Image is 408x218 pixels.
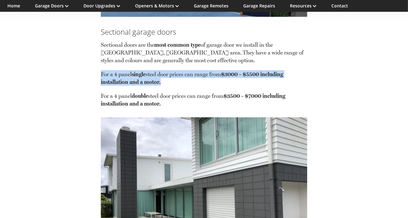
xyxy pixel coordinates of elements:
[135,3,179,9] a: Openers & Motors
[101,41,307,70] p: Sectional doors are the of garage door we install in the [GEOGRAPHIC_DATA], [GEOGRAPHIC_DATA] are...
[243,3,275,9] a: Garage Repairs
[35,3,69,9] a: Garage Doors
[7,3,20,9] a: Home
[154,41,201,48] strong: most common type
[331,3,348,9] a: Contact
[290,3,317,9] a: Resources
[132,93,148,99] strong: double
[101,70,307,92] p: For a 4 panel steel door prices can range from
[83,3,120,9] a: Door Upgrades
[101,92,307,107] p: For a 4 panel steel door prices can range from
[132,71,146,77] strong: single
[101,27,307,37] h3: Sectional garage doors
[194,3,228,9] a: Garage Remotes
